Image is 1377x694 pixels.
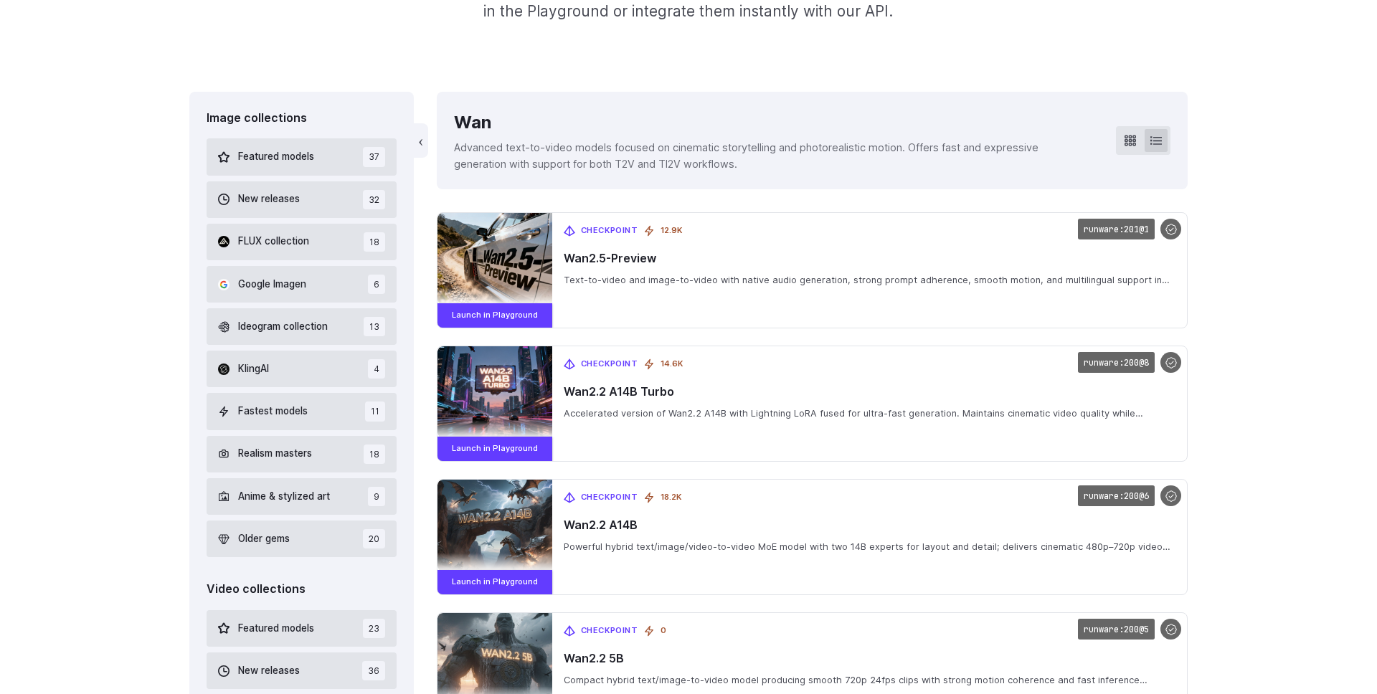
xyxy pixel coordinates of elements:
[207,351,397,387] button: KlingAI 4
[238,531,290,547] span: Older gems
[238,149,314,165] span: Featured models
[581,224,638,237] span: Checkpoint
[661,224,682,237] span: 12.9K
[414,123,428,158] button: ‹
[238,446,312,462] span: Realism masters
[661,358,683,371] span: 14.6K
[207,580,397,599] div: Video collections
[238,361,269,377] span: KlingAI
[564,274,1175,287] span: Text-to-video and image-to-video with native audio generation, strong prompt adherence, smooth mo...
[661,491,681,504] span: 18.2K
[581,358,638,371] span: Checkpoint
[564,518,1175,532] span: Wan2.2 A14B
[238,663,300,679] span: New releases
[368,275,385,294] span: 6
[364,232,385,252] span: 18
[207,610,397,647] button: Featured models 23
[207,224,397,260] button: FLUX collection 18
[238,191,300,207] span: New releases
[238,621,314,637] span: Featured models
[564,407,1175,420] span: Accelerated version of Wan2.2 A14B with Lightning LoRA fused for ultra-fast generation. Maintains...
[454,109,1093,136] div: Wan
[564,652,1175,665] span: Wan2.2 5B
[437,213,552,305] img: Wan2.5-Preview
[207,266,397,303] button: Google Imagen 6
[363,147,385,166] span: 37
[363,190,385,209] span: 32
[564,252,1175,265] span: Wan2.5-Preview
[238,277,306,293] span: Google Imagen
[661,624,666,637] span: 0
[238,489,330,505] span: Anime & stylized art
[437,346,552,438] img: Wan2.2 A14B Turbo
[238,234,309,249] span: FLUX collection
[207,478,397,515] button: Anime & stylized art 9
[207,109,397,128] div: Image collections
[238,404,308,419] span: Fastest models
[207,393,397,429] button: Fastest models 11
[1078,352,1155,373] code: runware:200@8
[1078,219,1155,239] code: runware:201@1
[581,491,638,504] span: Checkpoint
[564,674,1175,687] span: Compact hybrid text/image-to-video model producing smooth 720p 24fps clips with strong motion coh...
[1078,619,1155,640] code: runware:200@5
[454,139,1093,172] p: Advanced text-to-video models focused on cinematic storytelling and photorealistic motion. Offers...
[365,401,385,421] span: 11
[362,661,385,680] span: 36
[238,319,328,335] span: Ideogram collection
[368,487,385,506] span: 9
[437,480,552,571] img: Wan2.2 A14B
[363,619,385,638] span: 23
[364,445,385,464] span: 18
[581,624,638,637] span: Checkpoint
[207,436,397,472] button: Realism masters 18
[368,359,385,379] span: 4
[207,181,397,218] button: New releases 32
[564,541,1175,553] span: Powerful hybrid text/image/video-to-video MoE model with two 14B experts for layout and detail; d...
[564,385,1175,399] span: Wan2.2 A14B Turbo
[207,520,397,557] button: Older gems 20
[207,138,397,175] button: Featured models 37
[1078,485,1155,506] code: runware:200@6
[207,308,397,345] button: Ideogram collection 13
[364,317,385,336] span: 13
[207,652,397,689] button: New releases 36
[363,529,385,548] span: 20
